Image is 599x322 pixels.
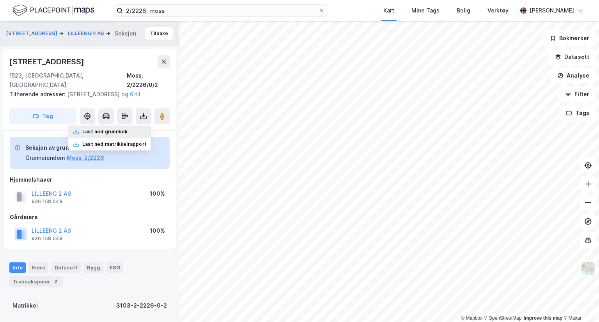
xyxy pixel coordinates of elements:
[84,262,103,272] div: Bygg
[51,262,81,272] div: Datasett
[9,55,86,68] div: [STREET_ADDRESS]
[12,4,94,17] img: logo.f888ab2527a4732fd821a326f86c7f29.svg
[457,6,470,15] div: Bolig
[150,226,165,235] div: 100%
[106,262,123,272] div: ESG
[10,212,170,222] div: Gårdeiere
[12,301,38,310] div: Matrikkel
[82,129,128,135] div: Last ned grunnbok
[383,6,394,15] div: Kart
[560,105,596,121] button: Tags
[9,91,67,97] span: Tilhørende adresser:
[68,30,106,37] button: LILLEENG 2 AS
[9,262,26,272] div: Info
[560,285,599,322] iframe: Chat Widget
[524,315,562,321] a: Improve this map
[9,108,76,124] button: Tag
[82,141,147,147] div: Last ned matrikkelrapport
[32,235,62,242] div: 936 158 048
[551,68,596,83] button: Analyse
[115,29,136,38] div: Seksjon
[123,5,319,16] input: Søk på adresse, matrikkel, gårdeiere, leietakere eller personer
[32,198,62,205] div: 936 158 048
[52,278,60,285] div: 2
[10,175,170,184] div: Hjemmelshaver
[9,276,63,287] div: Transaksjoner
[29,262,48,272] div: Eiere
[548,49,596,65] button: Datasett
[558,87,596,102] button: Filter
[6,30,59,37] button: [STREET_ADDRESS]
[411,6,440,15] div: Mine Tags
[9,90,164,99] div: [STREET_ADDRESS]
[150,189,165,198] div: 100%
[127,71,170,90] div: Moss, 2/2226/0/2
[530,6,574,15] div: [PERSON_NAME]
[487,6,509,15] div: Verktøy
[25,143,104,152] div: Seksjon av grunneiendom
[560,285,599,322] div: Kontrollprogram for chat
[461,315,482,321] a: Mapbox
[581,261,595,276] img: Z
[484,315,522,321] a: OpenStreetMap
[25,153,65,163] div: Grunneiendom
[543,30,596,46] button: Bokmerker
[67,153,104,163] button: Moss, 2/2226
[9,71,127,90] div: 1523, [GEOGRAPHIC_DATA], [GEOGRAPHIC_DATA]
[116,301,167,310] div: 3103-2-2226-0-2
[145,27,173,40] button: Tilbake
